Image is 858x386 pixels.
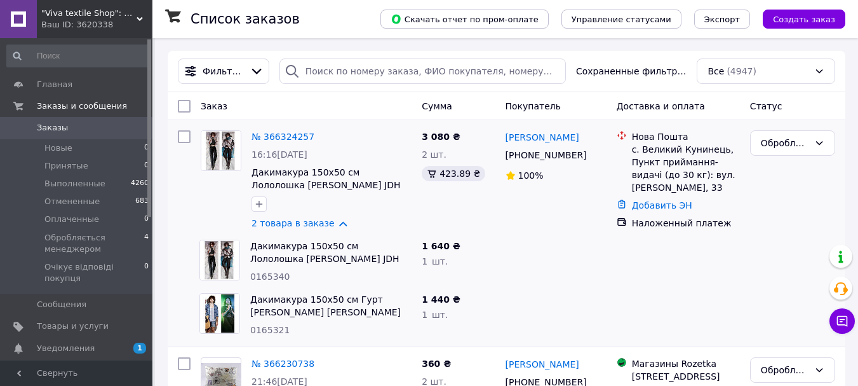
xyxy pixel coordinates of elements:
span: Управление статусами [572,15,671,24]
span: 0 [144,142,149,154]
span: Статус [750,101,782,111]
div: Обробляється менеджером [761,136,809,150]
a: № 366230738 [251,359,314,369]
a: Дакимакура 150х50 см Лололошка [PERSON_NAME] JDH подушка с наволочкой двусторон [250,241,409,277]
img: Фото товару [200,240,239,280]
span: Обробляється менеджером [44,232,144,255]
span: 0165321 [250,325,290,335]
span: Фильтры [203,65,245,78]
span: Заказ [201,101,227,111]
span: Скачать отчет по пром-оплате [391,13,539,25]
span: Заказы и сообщения [37,100,127,112]
span: 4 [144,232,149,255]
span: 1 640 ₴ [422,241,460,251]
div: [PHONE_NUMBER] [503,146,589,164]
button: Скачать отчет по пром-оплате [380,10,549,29]
span: 1 шт. [422,256,448,266]
span: Сохраненные фильтры: [576,65,687,78]
span: 0 [144,160,149,172]
span: 0 [144,214,149,225]
span: 0165340 [250,272,290,282]
div: Нова Пошта [632,130,740,143]
div: [STREET_ADDRESS] [632,370,740,383]
span: 100% [518,170,544,181]
span: 16:16[DATE] [251,149,307,160]
span: 360 ₴ [422,359,451,369]
a: Дакимакура 150х50 см Гурт [PERSON_NAME] [PERSON_NAME] подушка с наволочкой двусторон [250,294,409,330]
img: Фото товару [201,131,241,170]
span: Главная [37,79,72,90]
a: 2 товара в заказе [251,218,335,228]
span: Отмененные [44,196,100,207]
button: Экспорт [694,10,750,29]
a: Добавить ЭН [632,200,692,210]
h1: Список заказов [191,11,300,27]
div: с. Великий Кунинець, Пункт приймання-видачі (до 30 кг): вул. [PERSON_NAME], 33 [632,143,740,194]
button: Управление статусами [561,10,681,29]
a: Фото товару [201,130,241,171]
div: 423.89 ₴ [422,166,485,181]
div: Наложенный платеж [632,217,740,230]
span: 3 080 ₴ [422,132,460,142]
span: Уведомления [37,343,95,354]
input: Поиск по номеру заказа, ФИО покупателя, номеру телефона, Email, номеру накладной [279,59,566,84]
span: Сообщения [37,299,86,310]
a: [PERSON_NAME] [506,358,579,371]
span: Заказы [37,122,68,134]
div: Магазины Rozetka [632,357,740,370]
span: 2 шт. [422,149,446,160]
span: Принятые [44,160,88,172]
span: Экспорт [704,15,740,24]
a: № 366324257 [251,132,314,142]
span: Новые [44,142,72,154]
span: (4947) [727,66,756,76]
span: Создать заказ [773,15,835,24]
span: 1 шт. [422,310,448,320]
span: Все [707,65,724,78]
a: Дакимакура 150х50 см Лололошка [PERSON_NAME] JDH подушка с наволочкой двусторон [251,167,410,203]
span: Оплаченные [44,214,99,225]
div: Ваш ID: 3620338 [41,19,152,31]
div: Обробляється менеджером [761,363,809,377]
span: 0 [144,261,149,284]
span: 683 [135,196,149,207]
button: Чат с покупателем [829,308,855,334]
input: Поиск [6,45,150,67]
a: Создать заказ [750,13,845,24]
span: 1 440 ₴ [422,294,460,305]
span: Товары и услуги [37,321,109,332]
span: "Viva textile Shop": Дарим мягкий и комфортный сон! [41,8,137,19]
span: 4260 [131,178,149,190]
button: Создать заказ [763,10,845,29]
span: Покупатель [506,101,561,111]
span: Выполненные [44,178,105,190]
a: [PERSON_NAME] [506,131,579,144]
span: 1 [133,343,146,354]
span: Сумма [422,101,452,111]
img: Фото товару [200,294,239,333]
span: Очікує відповіді покупця [44,261,144,284]
span: Доставка и оплата [617,101,705,111]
